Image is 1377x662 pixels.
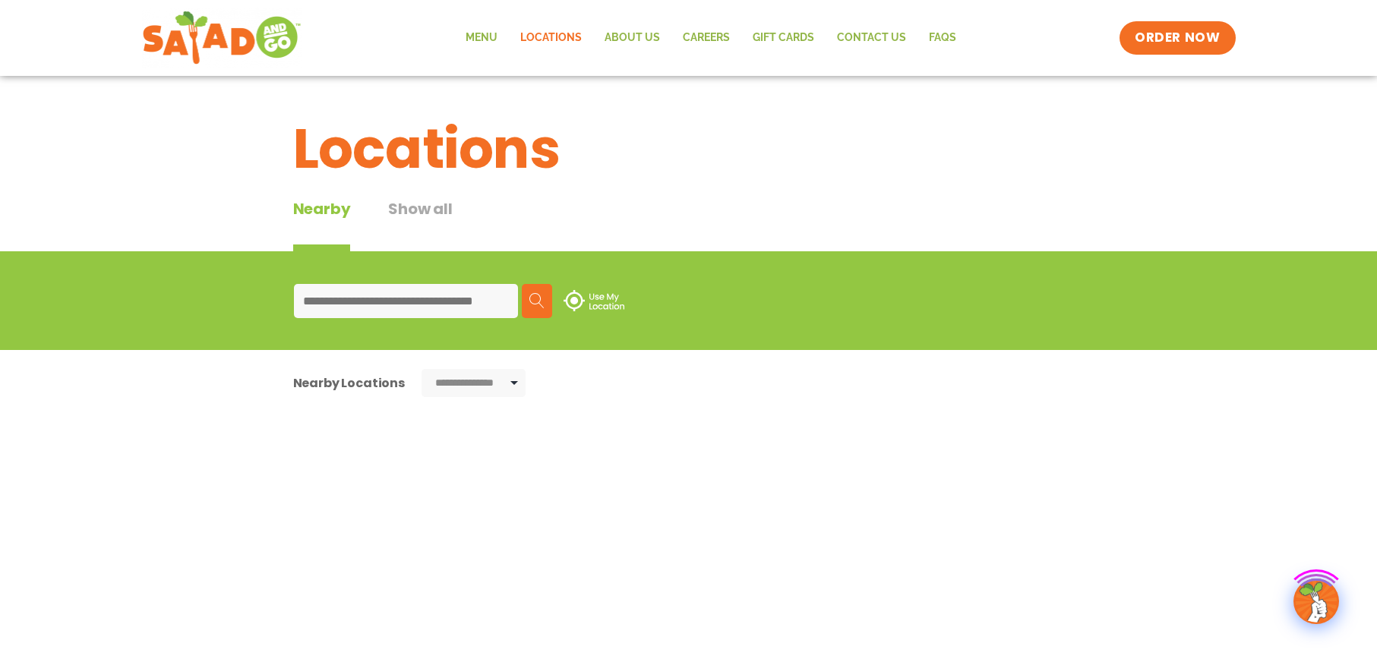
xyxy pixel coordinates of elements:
span: ORDER NOW [1135,29,1220,47]
h1: Locations [293,108,1085,190]
button: Show all [388,197,452,251]
a: FAQs [917,20,968,55]
a: Careers [671,20,741,55]
img: search.svg [529,293,545,308]
div: Nearby Locations [293,374,405,392]
a: About Us [593,20,671,55]
a: Contact Us [826,20,917,55]
img: use-location.svg [564,290,624,311]
nav: Menu [454,20,968,55]
img: new-SAG-logo-768×292 [142,8,302,68]
div: Tabbed content [293,197,491,251]
a: GIFT CARDS [741,20,826,55]
div: Nearby [293,197,351,251]
a: Menu [454,20,509,55]
a: Locations [509,20,593,55]
a: ORDER NOW [1120,21,1235,55]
